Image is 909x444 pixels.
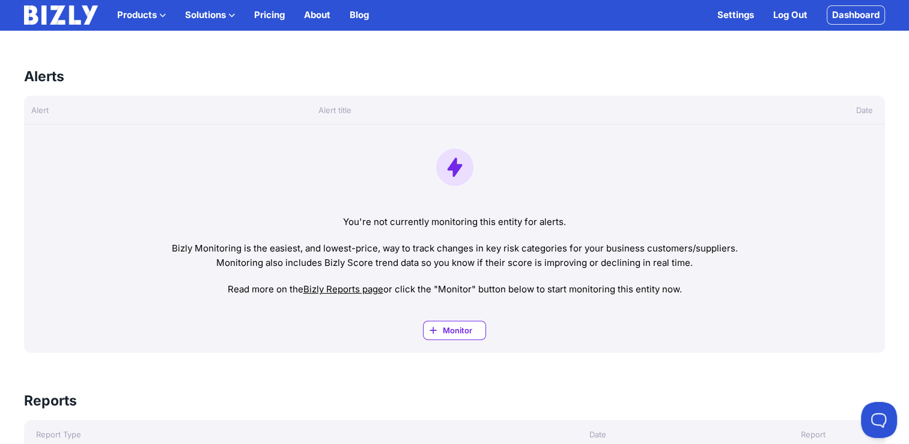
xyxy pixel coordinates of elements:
a: Settings [717,8,754,22]
h3: Reports [24,391,77,410]
div: Alert title [311,104,742,116]
a: About [304,8,330,22]
h3: Alerts [24,67,64,86]
p: Read more on the or click the "Monitor" button below to start monitoring this entity now. [34,282,875,297]
p: Monitoring also includes Bizly Score trend data so you know if their score is improving or declin... [34,256,875,270]
a: Log Out [773,8,807,22]
iframe: Toggle Customer Support [861,402,897,438]
button: Products [117,8,166,22]
p: Bizly Monitoring is the easiest, and lowest-price, way to track changes in key risk categories fo... [34,241,875,256]
div: Alert [24,104,311,116]
a: Blog [350,8,369,22]
div: Report [741,428,885,440]
a: Monitor [423,321,486,340]
div: Date [741,104,885,116]
a: Bizly Reports page [303,283,383,295]
div: Report Type [24,428,455,440]
button: Solutions [185,8,235,22]
p: You're not currently monitoring this entity for alerts. [34,215,875,229]
a: Dashboard [827,5,885,25]
div: Date [455,428,742,440]
a: Pricing [254,8,285,22]
span: Monitor [443,324,485,336]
